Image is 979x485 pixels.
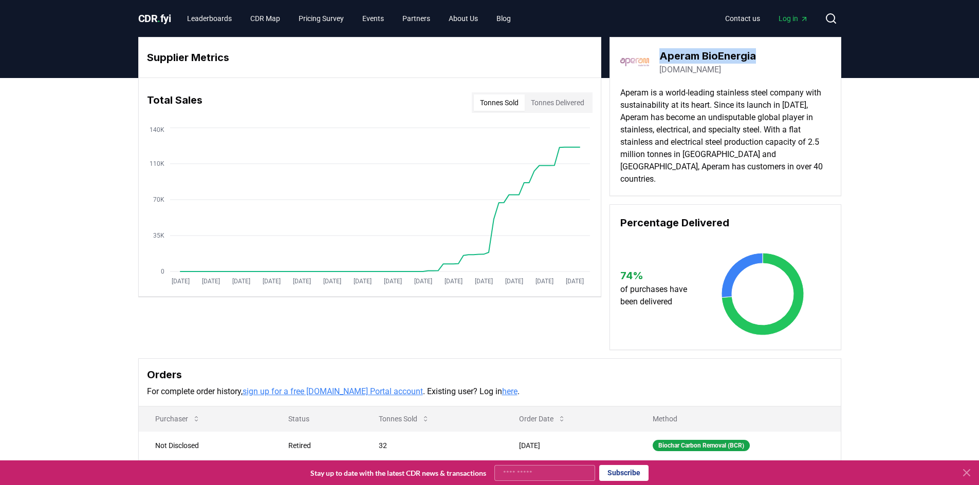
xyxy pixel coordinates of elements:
[620,268,697,283] h3: 74 %
[511,409,574,429] button: Order Date
[147,92,202,113] h3: Total Sales
[525,94,590,111] button: Tonnes Delivered
[262,278,280,285] tspan: [DATE]
[535,278,553,285] tspan: [DATE]
[565,278,583,285] tspan: [DATE]
[620,215,830,230] h3: Percentage Delivered
[153,232,164,239] tspan: 35K
[354,9,392,28] a: Events
[243,386,423,396] a: sign up for a free [DOMAIN_NAME] Portal account
[353,278,371,285] tspan: [DATE]
[147,367,833,382] h3: Orders
[157,12,160,25] span: .
[779,13,808,24] span: Log in
[503,431,636,459] td: [DATE]
[147,50,593,65] h3: Supplier Metrics
[139,431,272,459] td: Not Disclosed
[288,440,354,451] div: Retired
[620,283,697,308] p: of purchases have been delivered
[653,440,750,451] div: Biochar Carbon Removal (BCR)
[644,414,832,424] p: Method
[659,48,756,64] h3: Aperam BioEnergia
[770,9,817,28] a: Log in
[161,268,164,275] tspan: 0
[488,9,519,28] a: Blog
[659,64,721,76] a: [DOMAIN_NAME]
[290,9,352,28] a: Pricing Survey
[138,11,171,26] a: CDR.fyi
[280,414,354,424] p: Status
[383,278,401,285] tspan: [DATE]
[292,278,310,285] tspan: [DATE]
[620,87,830,185] p: Aperam is a world-leading stainless steel company with sustainability at its heart. Since its lau...
[414,278,432,285] tspan: [DATE]
[440,9,486,28] a: About Us
[179,9,519,28] nav: Main
[150,126,164,133] tspan: 140K
[620,48,649,76] img: Aperam BioEnergia-logo
[323,278,341,285] tspan: [DATE]
[232,278,250,285] tspan: [DATE]
[242,9,288,28] a: CDR Map
[371,409,438,429] button: Tonnes Sold
[147,385,833,398] p: For complete order history, . Existing user? Log in .
[444,278,462,285] tspan: [DATE]
[153,196,164,203] tspan: 70K
[474,278,492,285] tspan: [DATE]
[505,278,523,285] tspan: [DATE]
[717,9,817,28] nav: Main
[179,9,240,28] a: Leaderboards
[171,278,189,285] tspan: [DATE]
[138,12,171,25] span: CDR fyi
[474,94,525,111] button: Tonnes Sold
[717,9,768,28] a: Contact us
[502,386,518,396] a: here
[362,431,503,459] td: 32
[147,409,209,429] button: Purchaser
[201,278,219,285] tspan: [DATE]
[150,160,164,167] tspan: 110K
[394,9,438,28] a: Partners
